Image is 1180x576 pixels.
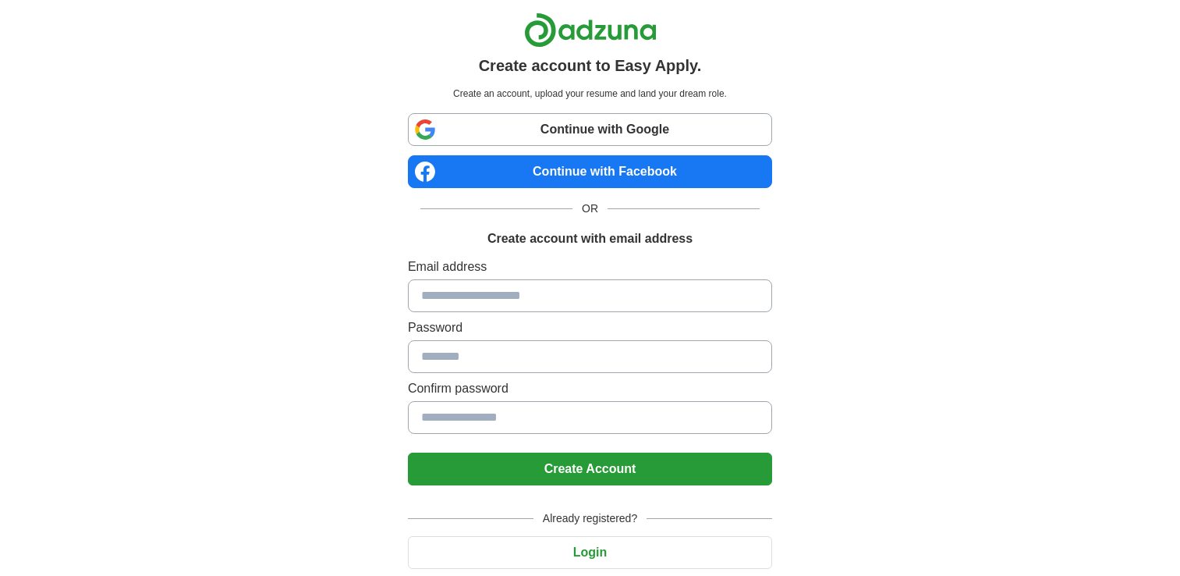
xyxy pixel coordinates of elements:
[408,113,772,146] a: Continue with Google
[408,379,772,398] label: Confirm password
[533,510,647,527] span: Already registered?
[411,87,769,101] p: Create an account, upload your resume and land your dream role.
[479,54,702,77] h1: Create account to Easy Apply.
[408,453,772,485] button: Create Account
[572,201,608,217] span: OR
[408,318,772,337] label: Password
[487,229,693,248] h1: Create account with email address
[408,155,772,188] a: Continue with Facebook
[524,12,657,48] img: Adzuna logo
[408,536,772,569] button: Login
[408,546,772,559] a: Login
[408,258,772,276] label: Email address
